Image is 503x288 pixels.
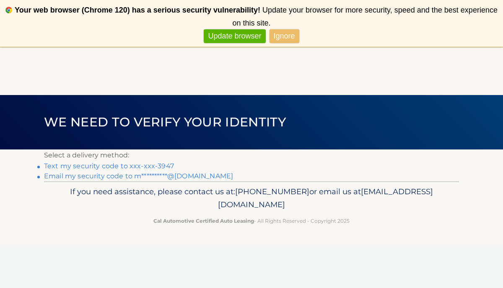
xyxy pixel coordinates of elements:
[235,187,309,196] span: [PHONE_NUMBER]
[153,218,254,224] strong: Cal Automotive Certified Auto Leasing
[270,29,299,43] a: Ignore
[15,6,260,14] b: Your web browser (Chrome 120) has a serious security vulnerability!
[44,162,174,170] a: Text my security code to xxx-xxx-3947
[44,149,459,161] p: Select a delivery method:
[44,172,233,180] a: Email my security code to m**********@[DOMAIN_NAME]
[44,114,286,130] span: We need to verify your identity
[49,216,454,225] p: - All Rights Reserved - Copyright 2025
[204,29,265,43] a: Update browser
[232,6,497,27] span: Update your browser for more security, speed and the best experience on this site.
[49,185,454,212] p: If you need assistance, please contact us at: or email us at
